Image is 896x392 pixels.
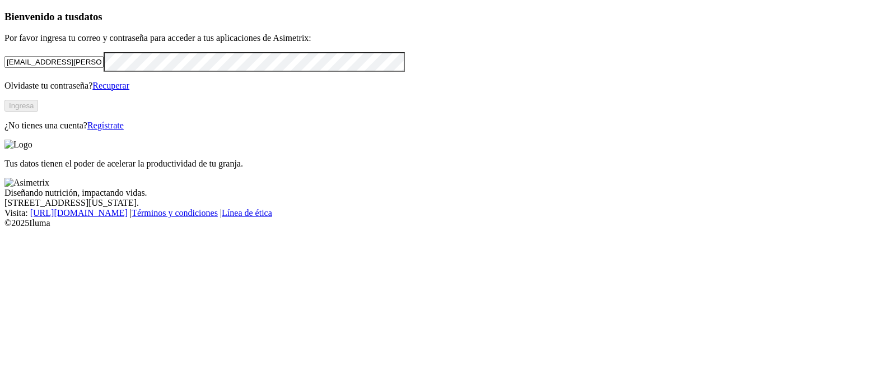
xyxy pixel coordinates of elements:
a: Términos y condiciones [132,208,218,218]
img: Logo [4,140,32,150]
button: Ingresa [4,100,38,112]
p: Olvidaste tu contraseña? [4,81,892,91]
img: Asimetrix [4,178,49,188]
p: ¿No tienes una cuenta? [4,121,892,131]
a: Línea de ética [222,208,272,218]
div: © 2025 Iluma [4,218,892,228]
p: Tus datos tienen el poder de acelerar la productividad de tu granja. [4,159,892,169]
input: Tu correo [4,56,104,68]
a: Regístrate [87,121,124,130]
span: datos [78,11,102,22]
a: Recuperar [92,81,129,90]
a: [URL][DOMAIN_NAME] [30,208,128,218]
div: Diseñando nutrición, impactando vidas. [4,188,892,198]
div: Visita : | | [4,208,892,218]
p: Por favor ingresa tu correo y contraseña para acceder a tus aplicaciones de Asimetrix: [4,33,892,43]
div: [STREET_ADDRESS][US_STATE]. [4,198,892,208]
h3: Bienvenido a tus [4,11,892,23]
